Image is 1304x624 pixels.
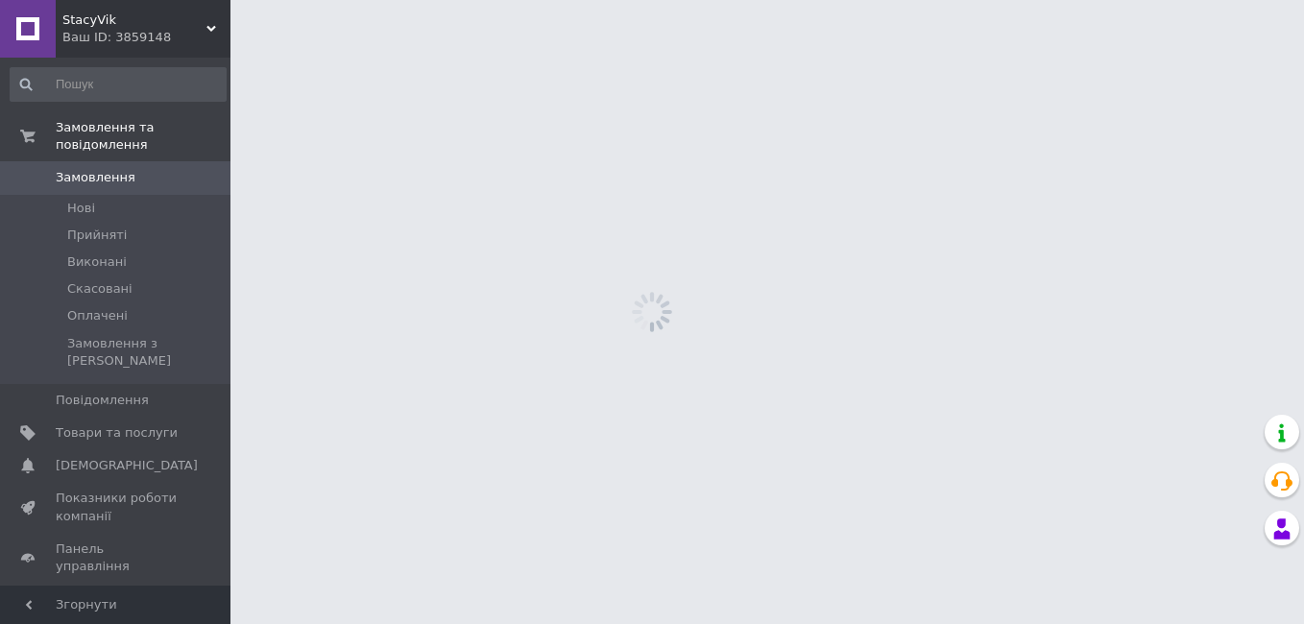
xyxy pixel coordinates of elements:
[56,392,149,409] span: Повідомлення
[56,490,178,524] span: Показники роботи компанії
[67,227,127,244] span: Прийняті
[62,29,230,46] div: Ваш ID: 3859148
[67,335,225,370] span: Замовлення з [PERSON_NAME]
[56,457,198,474] span: [DEMOGRAPHIC_DATA]
[56,119,230,154] span: Замовлення та повідомлення
[56,540,178,575] span: Панель управління
[62,12,206,29] span: StacyVik
[67,307,128,324] span: Оплачені
[56,424,178,442] span: Товари та послуги
[67,253,127,271] span: Виконані
[67,200,95,217] span: Нові
[67,280,133,298] span: Скасовані
[10,67,227,102] input: Пошук
[56,169,135,186] span: Замовлення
